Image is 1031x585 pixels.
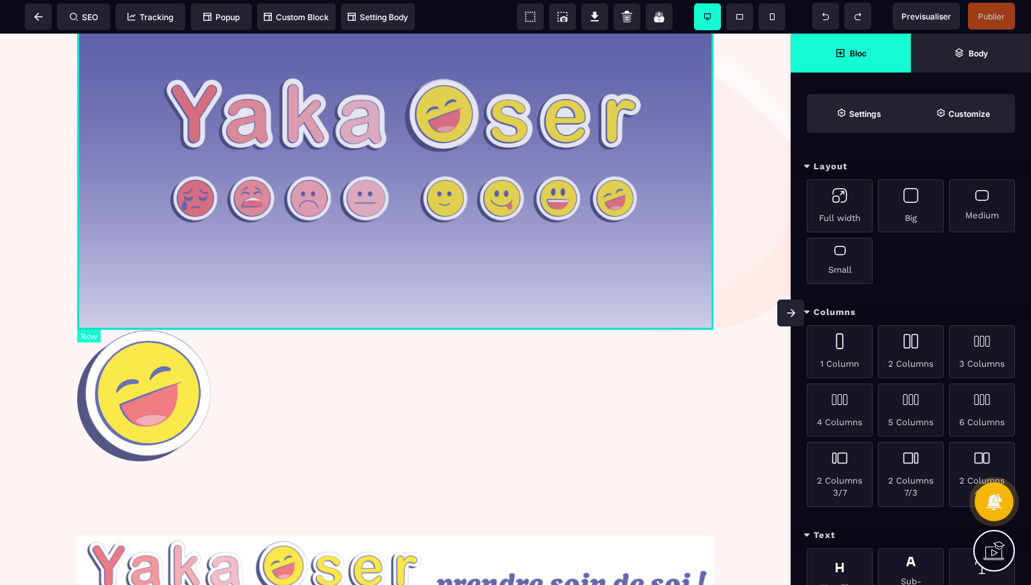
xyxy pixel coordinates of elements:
[791,34,911,73] span: Open Blocks
[791,300,1031,325] div: Columns
[807,442,873,507] div: 2 Columns 3/7
[807,94,911,133] span: Settings
[77,502,714,569] img: 15c314dc79e3680033b0f873944e7a87_Capture_d%E2%80%99%C3%A9cran_2024-08-30_%C3%A0_16.30.18.png
[878,179,944,232] div: Big
[878,442,944,507] div: 2 Columns 7/3
[948,109,990,119] strong: Customize
[203,12,240,22] span: Popup
[807,179,873,232] div: Full width
[949,442,1015,507] div: 2 Columns 4/5
[791,523,1031,548] div: Text
[849,109,881,119] strong: Settings
[901,11,951,21] span: Previsualiser
[128,12,173,22] span: Tracking
[911,94,1015,133] span: Open Style Manager
[807,384,873,437] div: 4 Columns
[807,238,873,284] div: Small
[949,179,1015,232] div: Medium
[978,11,1005,21] span: Publier
[517,3,544,30] span: View components
[77,297,211,428] img: 810c7f1d41a9c933ae1644cf8c9ad1ba_Emoji_8.png
[264,12,329,22] span: Custom Block
[911,34,1031,73] span: Open Layer Manager
[969,48,988,58] strong: Body
[549,3,576,30] span: Screenshot
[70,12,98,22] span: SEO
[949,325,1015,378] div: 3 Columns
[807,325,873,378] div: 1 Column
[949,384,1015,437] div: 6 Columns
[878,325,944,378] div: 2 Columns
[850,48,867,58] strong: Bloc
[878,384,944,437] div: 5 Columns
[893,3,960,30] span: Preview
[791,154,1031,179] div: Layout
[348,12,408,22] span: Setting Body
